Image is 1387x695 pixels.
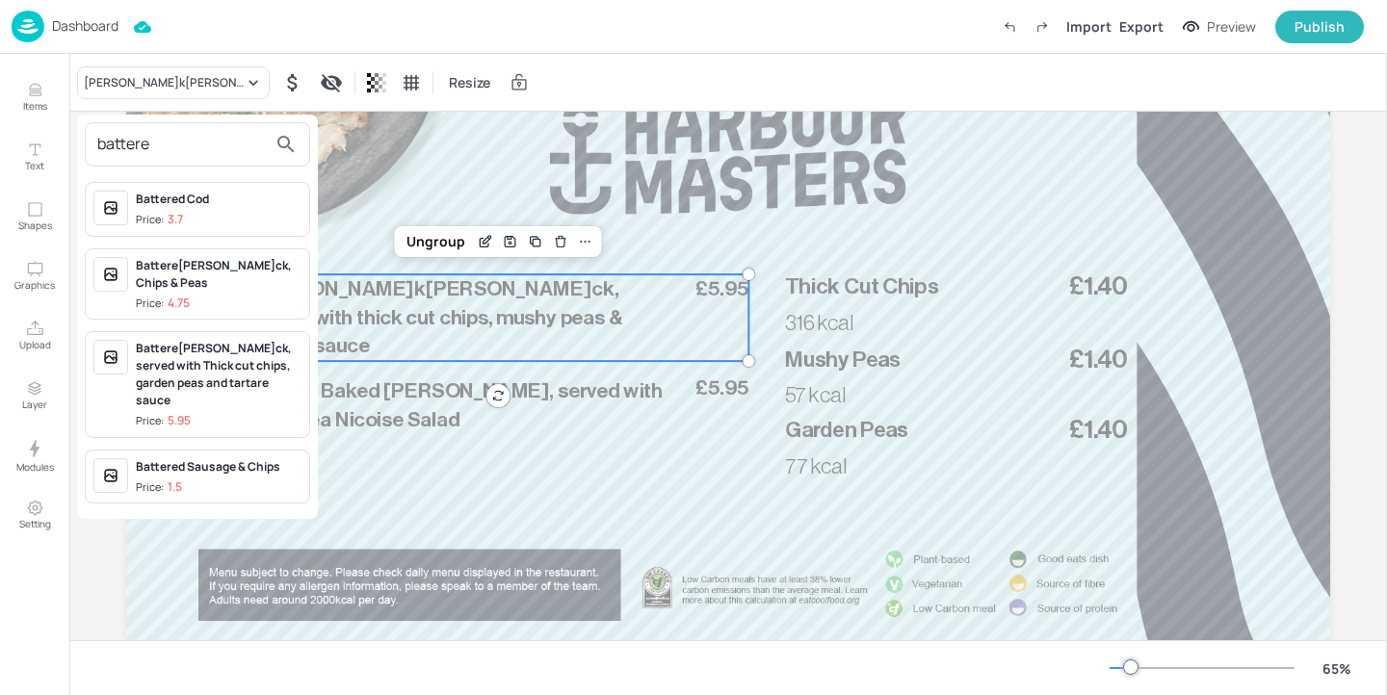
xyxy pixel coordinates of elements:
[168,480,182,494] p: 1.5
[267,125,305,164] button: search
[136,458,301,476] div: Battered Sausage & Chips
[136,479,182,496] div: Price:
[168,213,183,226] p: 3.7
[136,340,301,409] div: Battere[PERSON_NAME]ck, served with Thick cut chips, garden peas and tartare sauce
[136,413,191,429] div: Price:
[136,257,301,292] div: Battere[PERSON_NAME]ck, Chips & Peas
[168,296,190,310] p: 4.75
[136,191,301,208] div: Battered Cod
[97,129,267,160] input: Search Item
[168,414,191,427] p: 5.95
[136,212,183,228] div: Price:
[136,296,190,312] div: Price:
